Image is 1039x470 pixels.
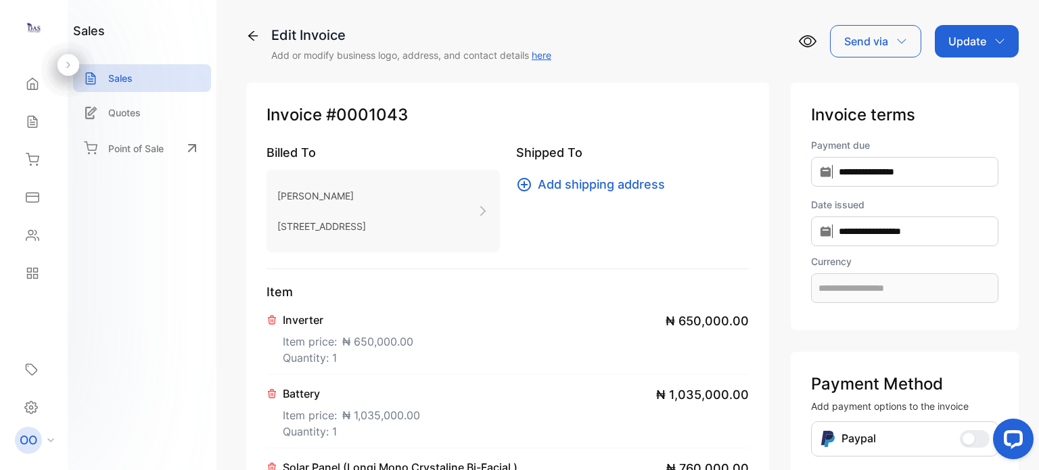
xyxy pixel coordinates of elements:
[283,423,420,440] p: Quantity: 1
[271,48,551,62] p: Add or modify business logo, address, and contact details
[820,430,836,448] img: Icon
[656,385,749,404] span: ₦ 1,035,000.00
[342,333,413,350] span: ₦ 650,000.00
[948,33,986,49] p: Update
[283,350,413,366] p: Quantity: 1
[271,25,551,45] div: Edit Invoice
[283,402,420,423] p: Item price:
[24,18,44,38] img: logo
[326,103,408,127] span: #0001043
[267,143,500,162] p: Billed To
[277,186,366,206] p: [PERSON_NAME]
[73,22,105,40] h1: sales
[283,312,413,328] p: Inverter
[811,103,998,127] p: Invoice terms
[73,64,211,92] a: Sales
[73,99,211,126] a: Quotes
[811,399,998,413] p: Add payment options to the invoice
[108,141,164,156] p: Point of Sale
[283,385,420,402] p: Battery
[516,175,673,193] button: Add shipping address
[538,175,665,193] span: Add shipping address
[516,143,749,162] p: Shipped To
[982,413,1039,470] iframe: LiveChat chat widget
[283,328,413,350] p: Item price:
[844,33,888,49] p: Send via
[20,431,37,449] p: OO
[267,283,749,301] p: Item
[267,103,749,127] p: Invoice
[666,312,749,330] span: ₦ 650,000.00
[532,49,551,61] a: here
[811,372,998,396] p: Payment Method
[108,71,133,85] p: Sales
[830,25,921,57] button: Send via
[811,138,998,152] label: Payment due
[277,216,366,236] p: [STREET_ADDRESS]
[342,407,420,423] span: ₦ 1,035,000.00
[841,430,876,448] p: Paypal
[811,197,998,212] label: Date issued
[935,25,1019,57] button: Update
[108,105,141,120] p: Quotes
[811,254,998,268] label: Currency
[73,133,211,163] a: Point of Sale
